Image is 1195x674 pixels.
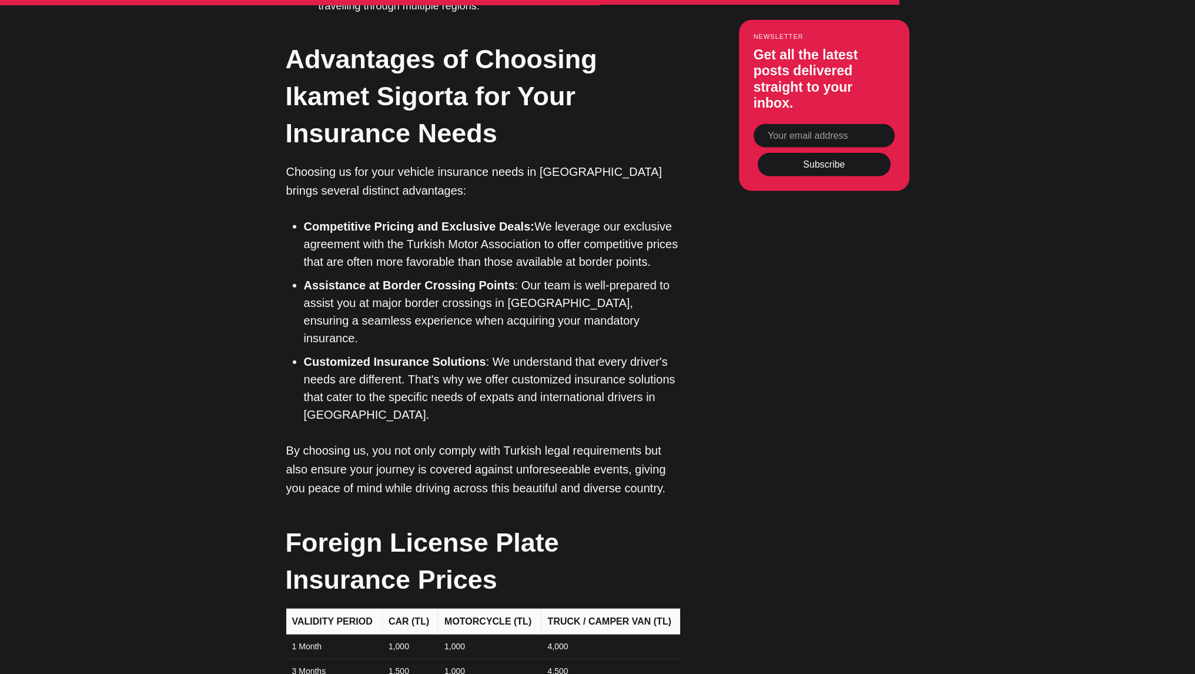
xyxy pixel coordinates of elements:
[304,279,515,292] strong: Assistance at Border Crossing Points
[304,355,486,368] strong: Customized Insurance Solutions
[286,524,679,598] h2: Foreign License Plate Insurance Prices
[304,218,680,271] li: We leverage our exclusive agreement with the Turkish Motor Association to offer competitive price...
[286,609,381,635] th: VALIDITY PERIOD
[286,441,680,498] p: By choosing us, you not only comply with Turkish legal requirements but also ensure your journey ...
[286,162,680,200] p: Choosing us for your vehicle insurance needs in [GEOGRAPHIC_DATA] brings several distinct advanta...
[304,276,680,347] li: : Our team is well-prepared to assist you at major border crossings in [GEOGRAPHIC_DATA], ensurin...
[758,153,891,176] button: Subscribe
[304,220,534,233] strong: Competitive Pricing and Exclusive Deals:
[286,41,679,152] h2: Advantages of Choosing Ikamet Sigorta for Your Insurance Needs
[754,33,895,40] small: Newsletter
[754,46,895,111] h3: Get all the latest posts delivered straight to your inbox.
[437,609,541,635] th: MOTORCYCLE (TL)
[541,635,680,659] td: 4,000
[304,353,680,423] li: : We understand that every driver's needs are different. That's why we offer customized insurance...
[437,635,541,659] td: 1,000
[754,124,895,147] input: Your email address
[286,635,381,659] td: 1 Month
[381,635,437,659] td: 1,000
[541,609,680,635] th: TRUCK / CAMPER VAN (TL)
[381,609,437,635] th: CAR (TL)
